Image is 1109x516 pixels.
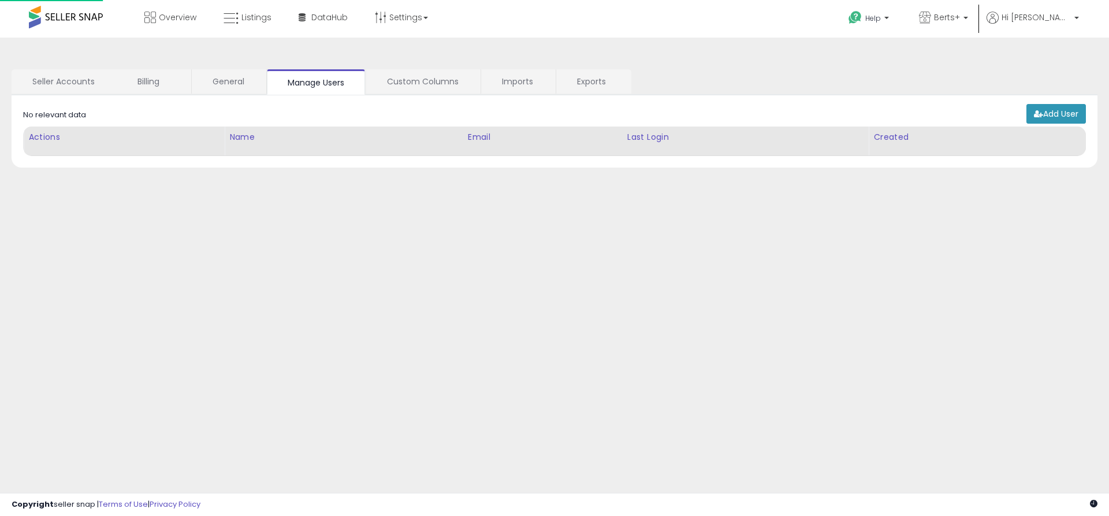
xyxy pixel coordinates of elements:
span: Help [865,13,881,23]
span: Hi [PERSON_NAME] [1002,12,1071,23]
div: seller snap | | [12,499,200,510]
a: Imports [481,69,554,94]
div: Email [468,131,617,143]
span: Listings [241,12,271,23]
div: Last Login [627,131,864,143]
span: Overview [159,12,196,23]
a: Help [839,2,900,38]
div: Actions [28,131,219,143]
div: Created [873,131,1081,143]
div: Name [229,131,458,143]
a: Hi [PERSON_NAME] [987,12,1079,38]
a: Add User [1026,104,1086,124]
a: Manage Users [267,69,365,95]
strong: Copyright [12,499,54,510]
span: Berts+ [934,12,960,23]
a: General [192,69,265,94]
a: Exports [556,69,630,94]
a: Seller Accounts [12,69,116,94]
a: Billing [117,69,190,94]
span: DataHub [311,12,348,23]
a: Terms of Use [99,499,148,510]
div: No relevant data [23,110,86,121]
a: Privacy Policy [150,499,200,510]
i: Get Help [848,10,862,25]
a: Custom Columns [366,69,479,94]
